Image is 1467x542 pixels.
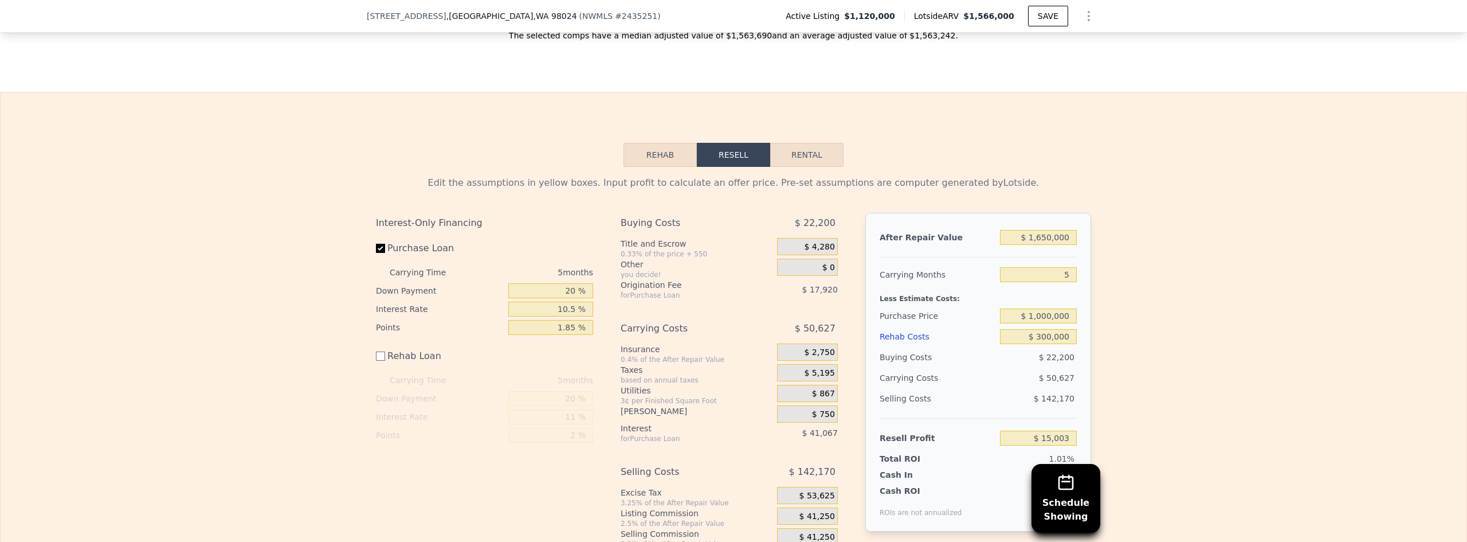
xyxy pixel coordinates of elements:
[799,491,835,501] span: $ 53,625
[376,213,593,233] div: Interest-Only Financing
[376,176,1091,190] div: Edit the assumptions in yellow boxes. Input profit to calculate an offer price. Pre-set assumptio...
[880,469,951,481] div: Cash In
[376,318,504,337] div: Points
[376,426,504,444] div: Points
[1028,6,1068,26] button: SAVE
[623,143,697,167] button: Rehab
[880,306,995,326] div: Purchase Price
[770,143,844,167] button: Rental
[446,10,577,22] span: , [GEOGRAPHIC_DATA]
[579,10,661,22] div: ( )
[804,368,834,379] span: $ 5,195
[390,263,464,282] div: Carrying Time
[615,11,657,21] span: # 2435251
[880,388,995,409] div: Selling Costs
[880,428,995,449] div: Resell Profit
[376,352,385,361] input: Rehab Loan
[804,242,834,252] span: $ 4,280
[621,213,748,233] div: Buying Costs
[376,389,504,408] div: Down Payment
[376,238,504,259] label: Purchase Loan
[469,371,593,389] div: 5 months
[621,462,748,482] div: Selling Costs
[802,428,838,438] span: $ 41,067
[880,285,1077,306] div: Less Estimate Costs:
[963,11,1014,21] span: $1,566,000
[812,389,835,399] span: $ 867
[880,326,995,347] div: Rehab Costs
[880,227,995,248] div: After Repair Value
[621,396,772,405] div: 3¢ per Finished Square Foot
[880,485,962,497] div: Cash ROI
[376,346,504,366] label: Rehab Loan
[1034,394,1074,403] span: $ 142,170
[621,279,748,291] div: Origination Fee
[621,344,772,355] div: Insurance
[621,519,772,528] div: 2.5% of the After Repair Value
[880,453,951,465] div: Total ROI
[844,10,895,22] span: $1,120,000
[795,213,836,233] span: $ 22,200
[914,10,963,22] span: Lotside ARV
[621,249,772,259] div: 0.33% of the price + 550
[621,385,772,396] div: Utilities
[621,405,772,417] div: [PERSON_NAME]
[533,11,576,21] span: , WA 98024
[621,238,772,249] div: Title and Escrow
[795,318,836,339] span: $ 50,627
[621,434,748,443] div: for Purchase Loan
[880,264,995,285] div: Carrying Months
[376,244,385,253] input: Purchase Loan
[621,487,772,498] div: Excise Tax
[376,300,504,318] div: Interest Rate
[1039,373,1074,383] span: $ 50,627
[822,263,835,273] span: $ 0
[376,282,504,300] div: Down Payment
[621,423,748,434] div: Interest
[697,143,770,167] button: Resell
[376,408,504,426] div: Interest Rate
[621,291,748,300] div: for Purchase Loan
[1049,454,1074,463] span: 1.01%
[786,10,844,22] span: Active Listing
[802,285,838,294] span: $ 17,920
[789,462,835,482] span: $ 142,170
[390,371,464,389] div: Carrying Time
[621,318,748,339] div: Carrying Costs
[621,498,772,508] div: 3.25% of the After Repair Value
[1039,353,1074,362] span: $ 22,200
[621,364,772,376] div: Taxes
[880,497,962,517] div: ROIs are not annualized
[621,376,772,385] div: based on annual taxes
[1077,5,1100,28] button: Show Options
[621,270,772,279] div: you decide!
[621,259,772,270] div: Other
[799,512,835,522] span: $ 41,250
[621,355,772,364] div: 0.4% of the After Repair Value
[367,10,446,22] span: [STREET_ADDRESS]
[880,368,951,388] div: Carrying Costs
[880,347,995,368] div: Buying Costs
[469,263,593,282] div: 5 months
[804,348,834,358] span: $ 2,750
[621,508,772,519] div: Listing Commission
[621,528,772,540] div: Selling Commission
[582,11,613,21] span: NWMLS
[812,410,835,420] span: $ 750
[1031,464,1100,533] button: ScheduleShowing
